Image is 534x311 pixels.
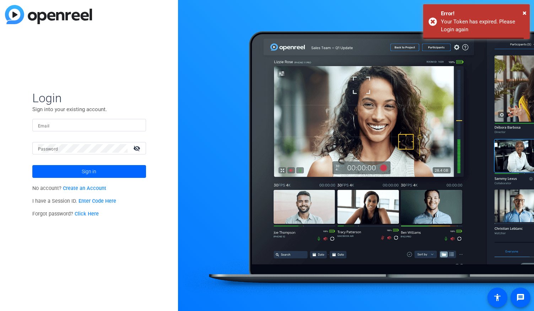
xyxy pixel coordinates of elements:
[5,5,92,24] img: blue-gradient.svg
[441,18,524,34] div: Your Token has expired. Please Login again
[79,198,116,204] a: Enter Code Here
[75,211,99,217] a: Click Here
[32,185,107,191] span: No account?
[129,143,146,153] mat-icon: visibility_off
[32,211,99,217] span: Forgot password?
[38,147,58,152] mat-label: Password
[38,124,50,129] mat-label: Email
[38,121,140,130] input: Enter Email Address
[32,91,146,105] span: Login
[32,105,146,113] p: Sign into your existing account.
[32,198,117,204] span: I have a Session ID.
[523,7,527,18] button: Close
[63,185,106,191] a: Create an Account
[493,293,502,302] mat-icon: accessibility
[32,165,146,178] button: Sign in
[441,10,524,18] div: Error!
[82,163,96,180] span: Sign in
[523,9,527,17] span: ×
[516,293,525,302] mat-icon: message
